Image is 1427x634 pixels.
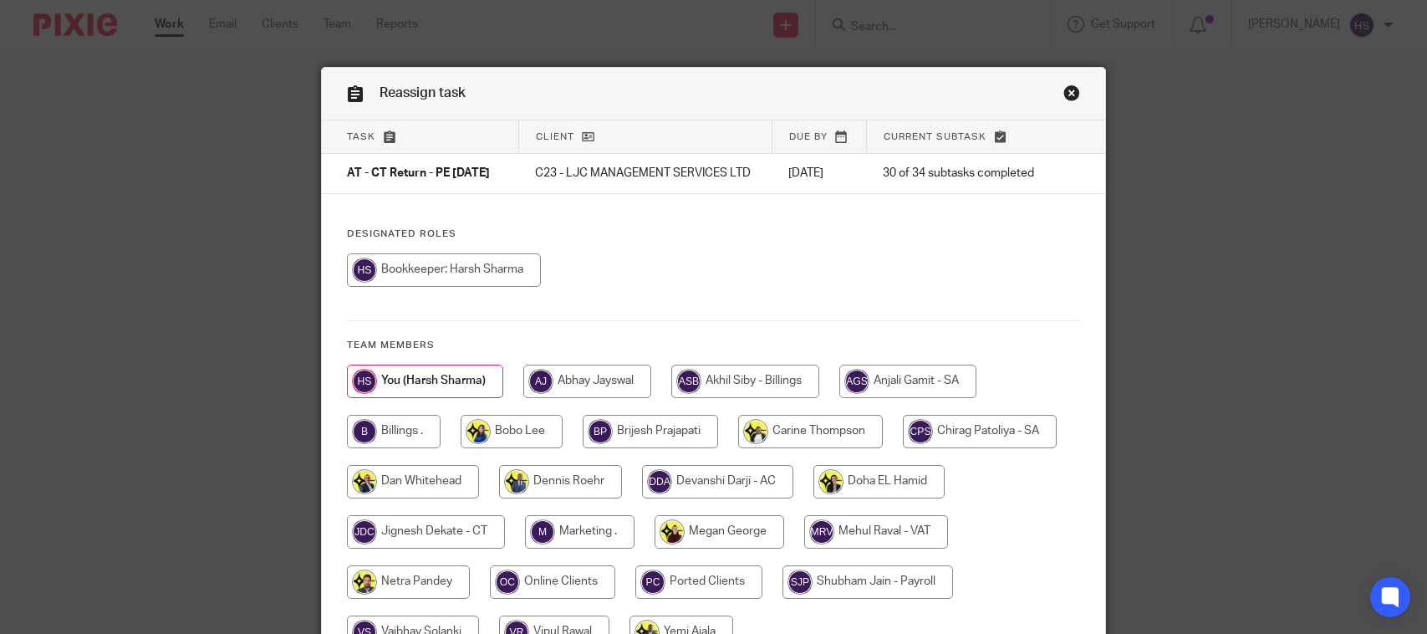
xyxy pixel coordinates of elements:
span: Client [536,132,574,141]
span: Reassign task [380,86,466,100]
a: Close this dialog window [1063,84,1080,107]
span: Current subtask [884,132,986,141]
span: Task [347,132,375,141]
h4: Designated Roles [347,228,1080,241]
span: Due by [789,132,828,141]
p: C23 - LJC MANAGEMENT SERVICES LTD [535,165,755,182]
td: 30 of 34 subtasks completed [866,154,1054,194]
h4: Team members [347,339,1080,352]
span: AT - CT Return - PE [DATE] [347,168,490,180]
p: [DATE] [788,165,849,182]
